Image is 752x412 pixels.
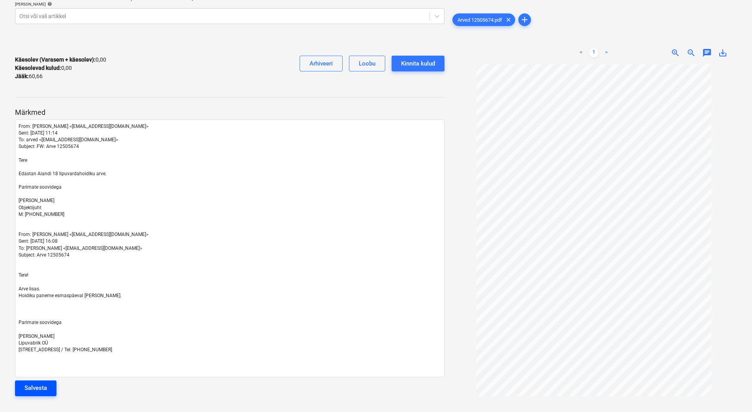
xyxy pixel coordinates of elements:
span: Objektijuht [19,205,41,210]
p: 0,00 [15,64,72,72]
span: chat [702,48,712,58]
p: Märkmed [15,108,444,117]
span: Arved 12505674.pdf [453,17,507,23]
span: From: [PERSON_NAME] <[EMAIL_ADDRESS][DOMAIN_NAME]> [19,124,148,129]
span: zoom_in [671,48,680,58]
span: M: [PHONE_NUMBER] [19,212,64,217]
span: Parimate soovidega [19,320,62,325]
button: Loobu [349,56,385,71]
span: Parimate soovidega [19,184,62,190]
span: To: [PERSON_NAME] <[EMAIL_ADDRESS][DOMAIN_NAME]> [19,245,142,251]
span: To: arved <[EMAIL_ADDRESS][DOMAIN_NAME]> [19,137,118,142]
strong: Jääk : [15,73,29,79]
div: Arhiveeri [309,58,333,69]
span: [STREET_ADDRESS] / Tel: [PHONE_NUMBER] [19,347,112,352]
iframe: Chat Widget [713,374,752,412]
span: Hoidiku paneme esmaspäeval [PERSON_NAME]. [19,293,122,298]
div: Salvesta [24,383,47,393]
button: Kinnita kulud [392,56,444,71]
div: Loobu [359,58,375,69]
a: Page 1 is your current page [589,48,598,58]
p: 0,00 [15,56,106,64]
span: [PERSON_NAME] [19,198,54,203]
span: Subject: FW: Arve 12505674 [19,144,79,149]
div: Kinnita kulud [401,58,435,69]
span: save_alt [718,48,728,58]
span: Arve lisas. [19,286,40,292]
span: [PERSON_NAME] [19,333,54,339]
div: [PERSON_NAME] [15,2,444,7]
strong: Käesolevad kulud : [15,65,61,71]
p: 60,66 [15,72,43,81]
strong: Käesolev (Varasem + käesolev) : [15,56,96,63]
span: Sent: [DATE] 11:14 [19,130,58,136]
div: Arved 12505674.pdf [452,13,515,26]
button: Salvesta [15,380,56,396]
span: Edastan Aiandi 18 lipuvardahoidiku arve. [19,171,107,176]
button: Arhiveeri [300,56,343,71]
span: Lipuvabrik OÜ [19,340,48,346]
span: zoom_out [686,48,696,58]
span: From: [PERSON_NAME] <[EMAIL_ADDRESS][DOMAIN_NAME]> [19,232,148,237]
span: clear [504,15,513,24]
a: Previous page [576,48,586,58]
span: Tere! [19,272,28,278]
span: Tere [19,157,27,163]
a: Next page [602,48,611,58]
span: Sent: [DATE] 16:08 [19,238,58,244]
span: Subject: Arve 12505674 [19,252,69,258]
span: add [520,15,529,24]
span: help [46,2,52,6]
